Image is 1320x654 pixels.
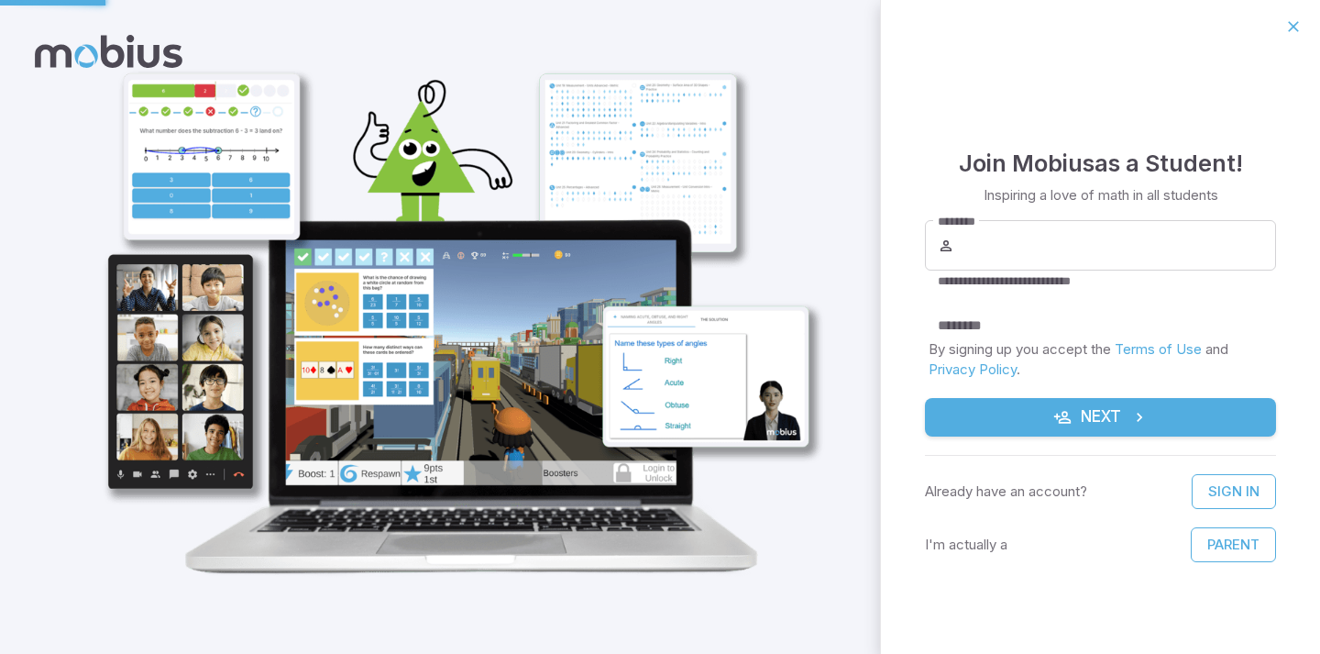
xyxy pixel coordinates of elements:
[984,185,1218,205] p: Inspiring a love of math in all students
[929,339,1272,380] p: By signing up you accept the and .
[75,61,834,588] img: student_1-illustration
[929,360,1017,378] a: Privacy Policy
[925,535,1007,555] p: I'm actually a
[925,482,1087,502] p: Already have an account?
[959,145,1243,182] h4: Join Mobius as a Student !
[1115,340,1202,358] a: Terms of Use
[925,398,1276,437] button: Next
[1192,474,1276,509] a: Sign In
[1191,527,1276,562] button: Parent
